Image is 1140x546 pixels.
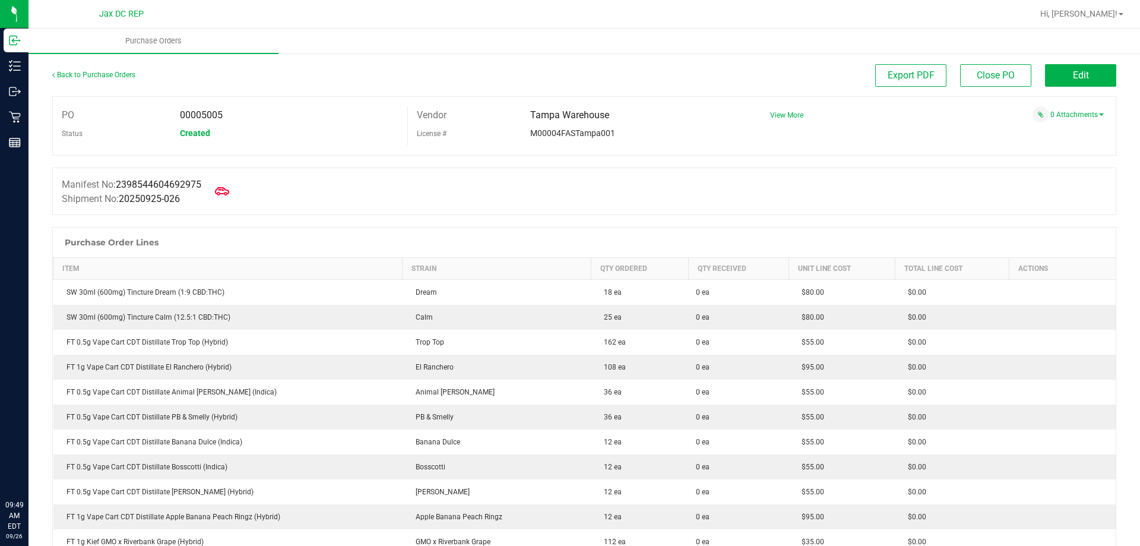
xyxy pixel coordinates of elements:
[61,387,395,397] div: FT 0.5g Vape Cart CDT Distillate Animal [PERSON_NAME] (Indica)
[530,109,609,121] span: Tampa Warehouse
[875,64,946,87] button: Export PDF
[796,288,824,296] span: $80.00
[888,70,935,81] span: Export PDF
[788,258,895,280] th: Unit Line Cost
[796,538,824,546] span: $35.00
[796,438,824,446] span: $55.00
[410,488,470,496] span: [PERSON_NAME]
[902,363,926,371] span: $0.00
[1040,9,1117,18] span: Hi, [PERSON_NAME]!
[796,338,824,346] span: $55.00
[598,313,622,321] span: 25 ea
[696,412,710,422] span: 0 ea
[410,513,502,521] span: Apple Banana Peach Ringz
[9,60,21,72] inline-svg: Inventory
[1033,106,1049,122] span: Attach a document
[591,258,688,280] th: Qty Ordered
[1073,70,1089,81] span: Edit
[902,388,926,396] span: $0.00
[410,388,495,396] span: Animal [PERSON_NAME]
[61,312,395,323] div: SW 30ml (600mg) Tincture Calm (12.5:1 CBD:THC)
[99,9,144,19] span: Jax DC REP
[61,462,395,472] div: FT 0.5g Vape Cart CDT Distillate Bosscotti (Indica)
[696,462,710,472] span: 0 ea
[61,412,395,422] div: FT 0.5g Vape Cart CDT Distillate PB & Smelly (Hybrid)
[902,413,926,421] span: $0.00
[119,193,180,204] span: 20250925-026
[598,413,622,421] span: 36 ea
[62,192,180,206] label: Shipment No:
[1045,64,1116,87] button: Edit
[410,338,444,346] span: Trop Top
[1050,111,1104,119] a: 0 Attachments
[53,258,403,280] th: Item
[410,438,460,446] span: Banana Dulce
[61,287,395,298] div: SW 30ml (600mg) Tincture Dream (1:9 CBD:THC)
[902,288,926,296] span: $0.00
[696,387,710,397] span: 0 ea
[62,178,201,192] label: Manifest No:
[9,111,21,123] inline-svg: Retail
[410,288,437,296] span: Dream
[902,463,926,471] span: $0.00
[796,363,824,371] span: $95.00
[410,313,433,321] span: Calm
[796,463,824,471] span: $55.00
[796,388,824,396] span: $55.00
[28,29,278,53] a: Purchase Orders
[61,362,395,373] div: FT 1g Vape Cart CDT Distillate El Ranchero (Hybrid)
[410,463,445,471] span: Bosscotti
[180,109,223,121] span: 00005005
[410,363,454,371] span: El Ranchero
[109,36,198,46] span: Purchase Orders
[116,179,201,190] span: 2398544604692975
[689,258,789,280] th: Qty Received
[12,451,47,487] iframe: Resource center
[410,413,454,421] span: PB & Smelly
[180,128,210,138] span: Created
[210,179,234,203] span: Mark as Arrived
[796,488,824,496] span: $55.00
[598,288,622,296] span: 18 ea
[796,513,824,521] span: $95.00
[61,512,395,522] div: FT 1g Vape Cart CDT Distillate Apple Banana Peach Ringz (Hybrid)
[598,463,622,471] span: 12 ea
[960,64,1031,87] button: Close PO
[417,106,446,124] label: Vendor
[902,438,926,446] span: $0.00
[9,137,21,149] inline-svg: Reports
[61,487,395,497] div: FT 0.5g Vape Cart CDT Distillate [PERSON_NAME] (Hybrid)
[770,111,803,119] a: View More
[696,337,710,348] span: 0 ea
[9,86,21,97] inline-svg: Outbound
[5,500,23,532] p: 09:49 AM EDT
[796,313,824,321] span: $80.00
[902,538,926,546] span: $0.00
[796,413,824,421] span: $55.00
[62,106,74,124] label: PO
[696,312,710,323] span: 0 ea
[598,388,622,396] span: 36 ea
[598,538,626,546] span: 112 ea
[62,125,83,143] label: Status
[530,128,615,138] span: M00004FASTampa001
[417,125,446,143] label: License #
[403,258,591,280] th: Strain
[61,337,395,348] div: FT 0.5g Vape Cart CDT Distillate Trop Top (Hybrid)
[902,513,926,521] span: $0.00
[696,512,710,522] span: 0 ea
[902,488,926,496] span: $0.00
[902,313,926,321] span: $0.00
[65,238,159,247] h1: Purchase Order Lines
[52,71,135,79] a: Back to Purchase Orders
[696,287,710,298] span: 0 ea
[598,513,622,521] span: 12 ea
[410,538,490,546] span: GMO x Riverbank Grape
[977,70,1015,81] span: Close PO
[902,338,926,346] span: $0.00
[598,363,626,371] span: 108 ea
[5,532,23,541] p: 09/26
[895,258,1009,280] th: Total Line Cost
[598,338,626,346] span: 162 ea
[61,437,395,447] div: FT 0.5g Vape Cart CDT Distillate Banana Dulce (Indica)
